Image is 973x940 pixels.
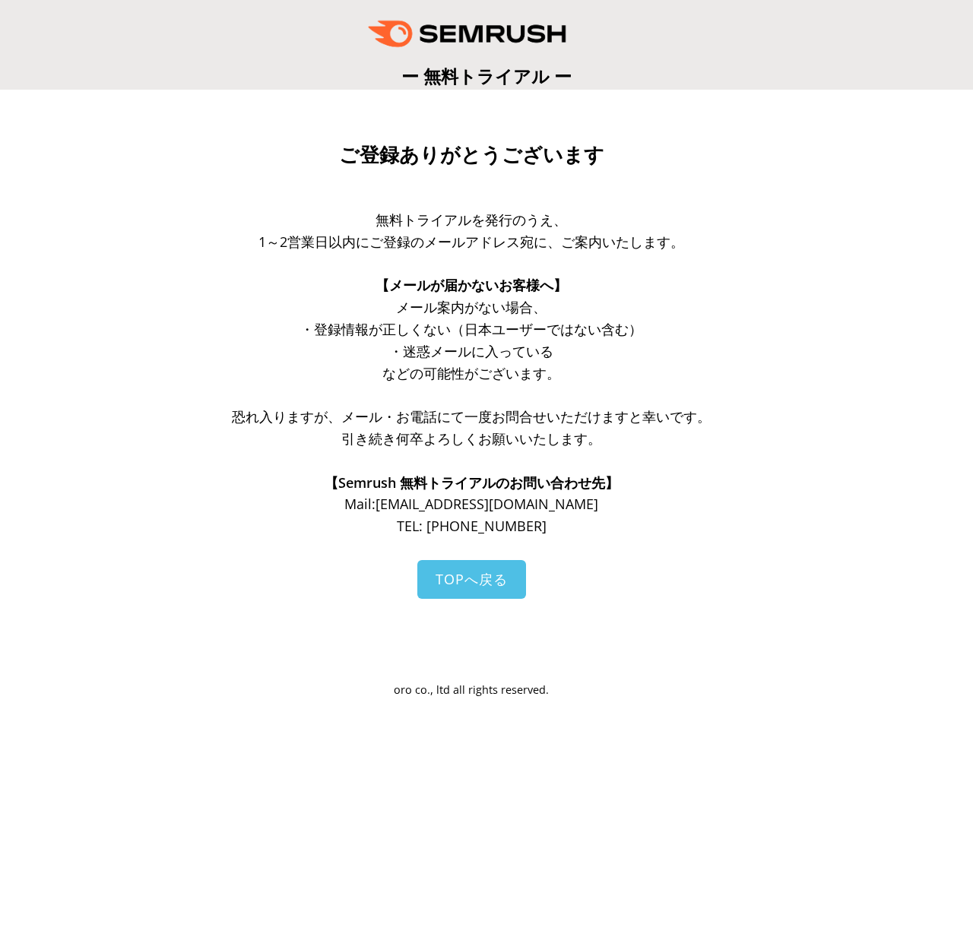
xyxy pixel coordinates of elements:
span: ご登録ありがとうございます [339,144,604,166]
span: ・迷惑メールに入っている [389,342,553,360]
span: TOPへ戻る [436,570,508,588]
span: などの可能性がございます。 [382,364,560,382]
span: oro co., ltd all rights reserved. [394,682,549,697]
span: TEL: [PHONE_NUMBER] [397,517,547,535]
a: TOPへ戻る [417,560,526,599]
span: 【メールが届かないお客様へ】 [376,276,567,294]
span: 1～2営業日以内にご登録のメールアドレス宛に、ご案内いたします。 [258,233,684,251]
span: ・登録情報が正しくない（日本ユーザーではない含む） [300,320,642,338]
span: メール案内がない場合、 [396,298,547,316]
span: 引き続き何卒よろしくお願いいたします。 [341,429,601,448]
span: 【Semrush 無料トライアルのお問い合わせ先】 [325,473,619,492]
span: 無料トライアルを発行のうえ、 [376,210,567,229]
span: ー 無料トライアル ー [401,64,572,88]
span: 恐れ入りますが、メール・お電話にて一度お問合せいただけますと幸いです。 [232,407,711,426]
span: Mail: [EMAIL_ADDRESS][DOMAIN_NAME] [344,495,598,513]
